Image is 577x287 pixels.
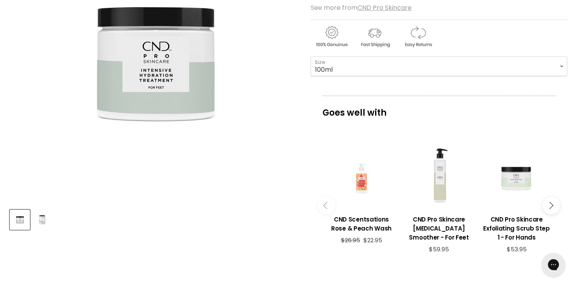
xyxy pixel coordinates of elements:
[326,215,396,233] h3: CND Scentsations Rose & Peach Wash
[482,215,551,242] h3: CND Pro Skincare Exfoliating Scrub Step 1 - For Hands
[397,25,439,49] img: returns.gif
[11,211,29,229] img: CND Pro Skincare Intensive Hydration Treatment - For Feet
[354,25,396,49] img: shipping.gif
[341,236,360,244] span: $26.95
[507,245,527,253] span: $53.95
[311,25,352,49] img: genuine.gif
[357,3,412,12] a: CND Pro Skincare
[9,207,298,230] div: Product thumbnails
[482,209,551,246] a: View product:CND Pro Skincare Exfoliating Scrub Step 1 - For Hands
[326,209,396,237] a: View product:CND Scentsations Rose & Peach Wash
[404,215,474,242] h3: CND Pro Skincare [MEDICAL_DATA] Smoother - For Feet
[10,210,30,230] button: CND Pro Skincare Intensive Hydration Treatment - For Feet
[404,209,474,246] a: View product:CND Pro Skincare Callus Smoother - For Feet
[33,211,51,229] img: CND Pro Skincare Intensive Hydration Treatment - For Feet
[429,245,449,253] span: $59.95
[538,250,569,279] iframe: Gorgias live chat messenger
[311,3,412,12] span: See more from
[363,236,382,244] span: $22.95
[32,210,52,230] button: CND Pro Skincare Intensive Hydration Treatment - For Feet
[322,96,555,122] p: Goes well with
